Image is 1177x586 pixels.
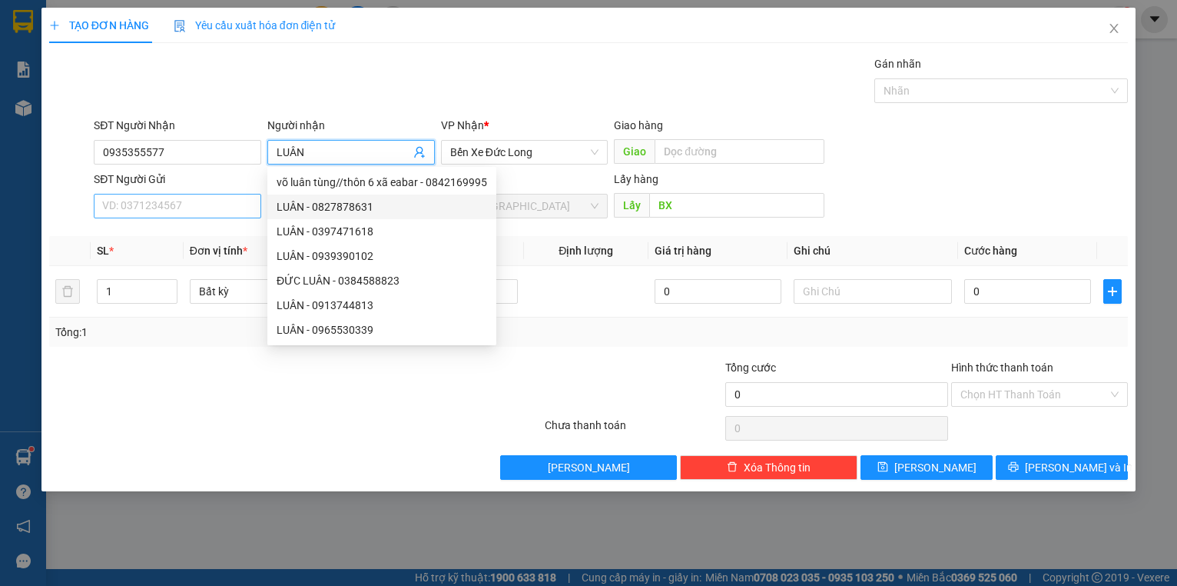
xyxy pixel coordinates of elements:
button: delete [55,279,80,304]
input: 0 [655,279,781,304]
span: VP Nhận [441,119,484,132]
span: [PERSON_NAME] và In [1025,459,1132,476]
span: Giao [614,139,655,164]
input: Dọc đường [655,139,824,164]
div: SĐT Người Gửi [94,171,261,188]
label: Gán nhãn [874,58,921,70]
span: Yêu cầu xuất hóa đơn điện tử [174,19,336,32]
div: Tổng: 1 [55,324,456,341]
button: save[PERSON_NAME] [860,455,993,480]
div: LUÂN - 0913744813 [267,293,496,318]
div: LUÂN - 0397471618 [277,223,487,240]
th: Ghi chú [787,236,958,266]
div: Chưa thanh toán [543,417,724,444]
span: Giá trị hàng [655,245,711,257]
span: Bến Xe Đức Long [450,141,599,164]
span: Giao hàng [614,119,663,132]
input: Ghi Chú [794,279,952,304]
button: printer[PERSON_NAME] và In [996,455,1128,480]
div: LUÂN - 0913744813 [277,297,487,314]
div: LUÂN - 0965530339 [267,318,496,342]
span: Lấy [614,193,649,218]
span: plus [1104,285,1121,298]
div: LUÂN - 0397471618 [267,219,496,244]
div: VP gửi [441,171,608,188]
span: VP Đà Lạt [450,195,599,218]
div: Người nhận [267,117,435,134]
span: Lấy hàng [614,173,658,185]
div: LUÂN - 0939390102 [267,244,496,268]
span: close [1108,22,1120,35]
div: ĐỨC LUÂN - 0384588823 [267,268,496,293]
div: SĐT Người Nhận [94,117,261,134]
span: Đơn vị tính [190,245,247,257]
span: save [877,461,888,474]
div: LUÂN - 0827878631 [277,198,487,215]
span: [PERSON_NAME] [548,459,630,476]
label: Hình thức thanh toán [951,361,1053,374]
span: Cước hàng [964,245,1017,257]
div: LUÂN - 0939390102 [277,248,487,265]
button: Close [1092,8,1136,51]
span: Định lượng [559,245,613,257]
button: plus [1103,279,1122,304]
span: SL [97,245,109,257]
button: [PERSON_NAME] [500,455,678,480]
div: LUÂN - 0965530339 [277,321,487,338]
span: delete [727,461,738,474]
img: icon [174,20,186,32]
div: LUÂN - 0827878631 [267,195,496,219]
span: plus [49,20,60,31]
div: võ luân tùng//thôn 6 xã eabar - 0842169995 [267,170,496,195]
span: [PERSON_NAME] [894,459,976,476]
span: TẠO ĐƠN HÀNG [49,19,149,32]
span: printer [1008,461,1019,474]
span: Xóa Thông tin [744,459,811,476]
div: ĐỨC LUÂN - 0384588823 [277,272,487,289]
span: Tổng cước [725,361,776,374]
input: Dọc đường [649,193,824,218]
span: user-add [413,146,426,158]
button: deleteXóa Thông tin [680,455,857,480]
div: võ luân tùng//thôn 6 xã eabar - 0842169995 [277,174,487,191]
span: Bất kỳ [199,280,339,303]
